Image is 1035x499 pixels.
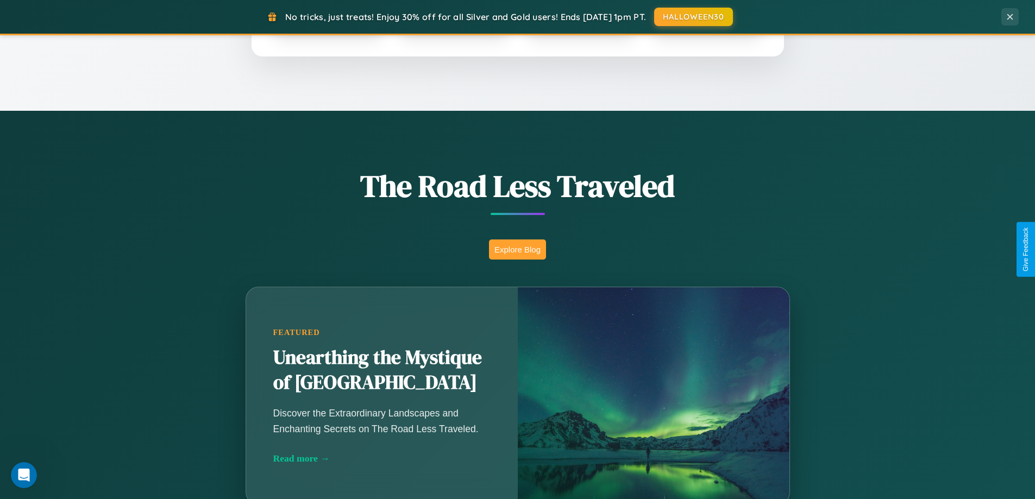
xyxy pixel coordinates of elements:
div: Read more → [273,453,491,464]
span: No tricks, just treats! Enjoy 30% off for all Silver and Gold users! Ends [DATE] 1pm PT. [285,11,646,22]
div: Featured [273,328,491,337]
h1: The Road Less Traveled [192,165,844,207]
div: Give Feedback [1022,228,1030,271]
iframe: Intercom live chat [11,462,37,488]
p: Discover the Extraordinary Landscapes and Enchanting Secrets on The Road Less Traveled. [273,406,491,436]
button: HALLOWEEN30 [654,8,733,26]
h2: Unearthing the Mystique of [GEOGRAPHIC_DATA] [273,345,491,395]
button: Explore Blog [489,239,546,260]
